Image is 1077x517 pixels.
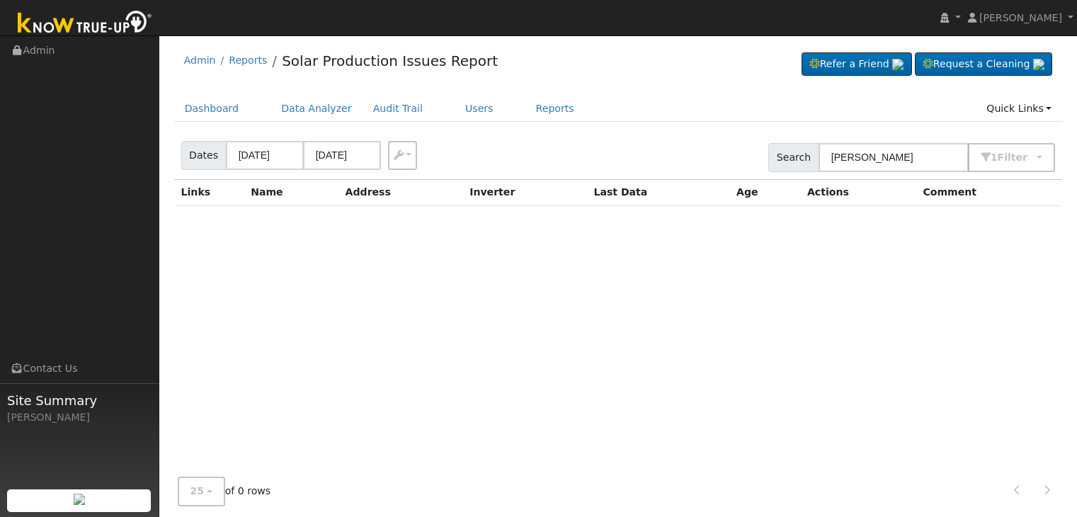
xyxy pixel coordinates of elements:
span: [PERSON_NAME] [979,12,1062,23]
div: Name [251,185,335,200]
a: Solar Production Issues Report [282,52,498,69]
span: of 0 rows [178,477,271,506]
a: Reports [525,96,585,122]
img: retrieve [892,59,904,70]
span: Search [768,143,819,172]
div: Address [346,185,460,200]
span: Site Summary [7,391,152,410]
div: [PERSON_NAME] [7,410,152,425]
div: Age [736,185,797,200]
div: Inverter [469,185,583,200]
a: Users [455,96,504,122]
img: retrieve [1033,59,1044,70]
img: Know True-Up [11,8,159,40]
a: Data Analyzer [270,96,363,122]
div: Comment [923,185,1055,200]
input: Search Users [819,143,969,172]
button: 25 [178,477,225,506]
span: Dates [181,141,227,170]
button: 1Filter [968,143,1056,172]
a: Reports [229,55,267,66]
a: Admin [184,55,216,66]
a: Audit Trail [363,96,433,122]
img: retrieve [74,494,85,505]
div: Actions [807,185,913,200]
a: Refer a Friend [802,52,912,76]
span: Filter [998,152,1035,163]
a: Quick Links [976,96,1062,122]
a: Dashboard [174,96,250,122]
a: Request a Cleaning [915,52,1052,76]
div: Last Data [593,185,726,200]
div: Links [181,185,241,200]
span: 25 [190,486,205,497]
